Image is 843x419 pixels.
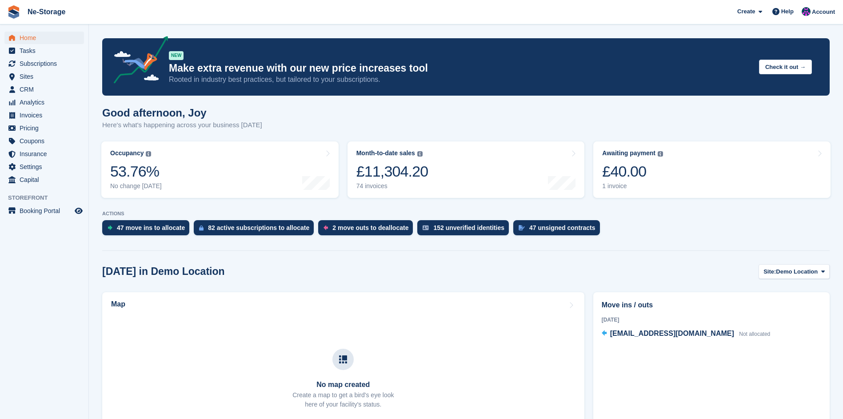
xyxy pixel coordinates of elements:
img: price-adjustments-announcement-icon-8257ccfd72463d97f412b2fc003d46551f7dbcb40ab6d574587a9cd5c0d94... [106,36,168,87]
a: menu [4,161,84,173]
span: Invoices [20,109,73,121]
span: CRM [20,83,73,96]
div: 82 active subscriptions to allocate [208,224,309,231]
div: £40.00 [602,162,663,181]
a: menu [4,205,84,217]
a: menu [4,96,84,109]
div: Occupancy [110,149,144,157]
div: 2 move outs to deallocate [332,224,408,231]
h2: Move ins / outs [602,300,821,310]
span: Settings [20,161,73,173]
a: menu [4,109,84,121]
div: 1 invoice [602,182,663,190]
a: 47 move ins to allocate [102,220,194,240]
span: Help [781,7,794,16]
p: Create a map to get a bird's eye look here of your facility's status. [292,391,394,409]
img: icon-info-grey-7440780725fd019a000dd9b08b2336e03edf1995a4989e88bcd33f0948082b44.svg [658,151,663,157]
div: £11,304.20 [356,162,428,181]
a: Occupancy 53.76% No change [DATE] [101,141,339,198]
span: Account [812,8,835,16]
span: Sites [20,70,73,83]
span: Site: [763,267,776,276]
a: 47 unsigned contracts [513,220,604,240]
span: Demo Location [776,267,818,276]
span: Not allocated [739,331,770,337]
img: icon-info-grey-7440780725fd019a000dd9b08b2336e03edf1995a4989e88bcd33f0948082b44.svg [417,151,423,157]
div: Month-to-date sales [356,149,415,157]
a: Month-to-date sales £11,304.20 74 invoices [348,141,585,198]
img: move_outs_to_deallocate_icon-f764333ba52eb49d3ac5e1228854f67142a1ed5810a6f6cc68b1a99e826820c5.svg [324,225,328,230]
a: menu [4,135,84,147]
a: menu [4,122,84,134]
div: 53.76% [110,162,162,181]
div: 47 unsigned contracts [529,224,595,231]
img: stora-icon-8386f47178a22dfd0bd8f6a31ec36ba5ce8667c1dd55bd0f319d3a0aa187defe.svg [7,5,20,19]
img: verify_identity-adf6edd0f0f0b5bbfe63781bf79b02c33cf7c696d77639b501bdc392416b5a36.svg [423,225,429,230]
img: icon-info-grey-7440780725fd019a000dd9b08b2336e03edf1995a4989e88bcd33f0948082b44.svg [146,151,151,157]
span: Booking Portal [20,205,73,217]
p: Here's what's happening across your business [DATE] [102,120,262,130]
div: 152 unverified identities [433,224,504,231]
img: contract_signature_icon-13c848040528278c33f63329250d36e43548de30e8caae1d1a13099fd9432cc5.svg [519,225,525,230]
span: [EMAIL_ADDRESS][DOMAIN_NAME] [610,330,734,337]
span: Tasks [20,44,73,57]
span: Pricing [20,122,73,134]
span: Home [20,32,73,44]
span: Create [737,7,755,16]
span: Capital [20,173,73,186]
a: menu [4,57,84,70]
img: active_subscription_to_allocate_icon-d502201f5373d7db506a760aba3b589e785aa758c864c3986d89f69b8ff3... [199,225,204,231]
a: menu [4,32,84,44]
span: Storefront [8,193,88,202]
div: No change [DATE] [110,182,162,190]
span: Analytics [20,96,73,109]
a: Awaiting payment £40.00 1 invoice [593,141,831,198]
a: Preview store [73,205,84,216]
img: move_ins_to_allocate_icon-fdf77a2bb77ea45bf5b3d319d69a93e2d87916cf1d5bf7949dd705db3b84f3ca.svg [108,225,112,230]
div: 47 move ins to allocate [117,224,185,231]
a: [EMAIL_ADDRESS][DOMAIN_NAME] Not allocated [602,328,771,340]
div: [DATE] [602,316,821,324]
a: menu [4,44,84,57]
h1: Good afternoon, Joy [102,107,262,119]
a: Ne-Storage [24,4,69,19]
p: Make extra revenue with our new price increases tool [169,62,752,75]
a: 82 active subscriptions to allocate [194,220,318,240]
a: menu [4,70,84,83]
h2: [DATE] in Demo Location [102,266,225,278]
span: Subscriptions [20,57,73,70]
a: 152 unverified identities [417,220,513,240]
h3: No map created [292,381,394,389]
div: 74 invoices [356,182,428,190]
a: menu [4,148,84,160]
div: NEW [169,51,184,60]
span: Coupons [20,135,73,147]
p: Rooted in industry best practices, but tailored to your subscriptions. [169,75,752,85]
a: menu [4,83,84,96]
h2: Map [111,300,125,308]
button: Site: Demo Location [759,264,830,279]
a: 2 move outs to deallocate [318,220,417,240]
img: Joy Calvert [802,7,811,16]
span: Insurance [20,148,73,160]
p: ACTIONS [102,211,830,217]
button: Check it out → [759,60,812,74]
div: Awaiting payment [602,149,655,157]
img: map-icn-33ee37083ee616e46c38cad1a60f524a97daa1e2b2c8c0bc3eb3415660979fc1.svg [339,355,347,363]
a: menu [4,173,84,186]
